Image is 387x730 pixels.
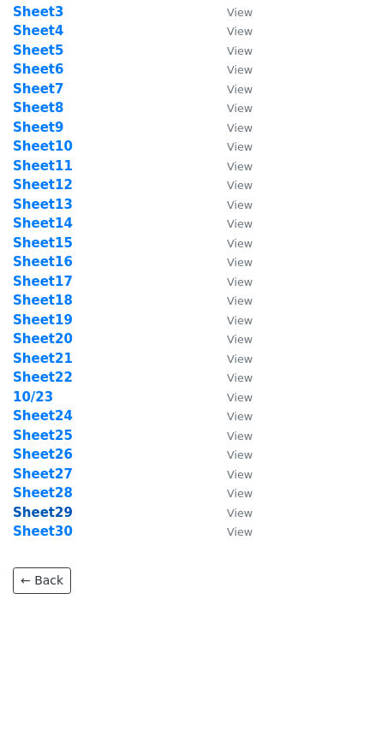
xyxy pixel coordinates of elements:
[227,371,253,384] small: View
[210,43,253,58] a: View
[210,120,253,135] a: View
[210,447,253,462] a: View
[13,447,73,462] a: Sheet26
[210,197,253,212] a: View
[227,63,253,76] small: View
[210,408,253,424] a: View
[227,179,253,192] small: View
[13,177,73,193] a: Sheet12
[227,199,253,211] small: View
[227,140,253,153] small: View
[13,120,63,135] a: Sheet9
[210,100,253,116] a: View
[13,331,73,347] a: Sheet20
[210,139,253,154] a: View
[13,158,73,174] a: Sheet11
[210,466,253,482] a: View
[13,4,63,20] a: Sheet3
[210,505,253,520] a: View
[227,6,253,19] small: View
[13,100,63,116] a: Sheet8
[13,370,73,385] a: Sheet22
[227,314,253,327] small: View
[13,43,63,58] a: Sheet5
[227,45,253,57] small: View
[210,485,253,501] a: View
[13,81,63,97] a: Sheet7
[13,524,73,539] a: Sheet30
[13,235,73,251] a: Sheet15
[13,428,73,443] a: Sheet25
[13,466,73,482] a: Sheet27
[227,217,253,230] small: View
[227,468,253,481] small: View
[227,294,253,307] small: View
[210,274,253,289] a: View
[227,507,253,519] small: View
[227,525,253,538] small: View
[13,216,73,231] a: Sheet14
[13,293,73,308] a: Sheet18
[13,505,73,520] strong: Sheet29
[210,62,253,77] a: View
[210,389,253,405] a: View
[210,370,253,385] a: View
[227,25,253,38] small: View
[13,23,63,39] a: Sheet4
[210,23,253,39] a: View
[210,177,253,193] a: View
[227,83,253,96] small: View
[13,62,63,77] a: Sheet6
[13,312,73,328] a: Sheet19
[210,312,253,328] a: View
[13,197,73,212] strong: Sheet13
[227,430,253,442] small: View
[227,276,253,288] small: View
[210,428,253,443] a: View
[210,524,253,539] a: View
[227,256,253,269] small: View
[227,448,253,461] small: View
[227,237,253,250] small: View
[13,139,73,154] strong: Sheet10
[210,235,253,251] a: View
[210,331,253,347] a: View
[13,274,73,289] a: Sheet17
[13,351,73,366] a: Sheet21
[210,158,253,174] a: View
[227,391,253,404] small: View
[210,293,253,308] a: View
[13,485,73,501] a: Sheet28
[13,254,73,270] a: Sheet16
[13,389,53,405] a: 10/23
[210,4,253,20] a: View
[227,102,253,115] small: View
[301,648,387,730] div: Chat Widget
[227,122,253,134] small: View
[13,408,73,424] a: Sheet24
[227,410,253,423] small: View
